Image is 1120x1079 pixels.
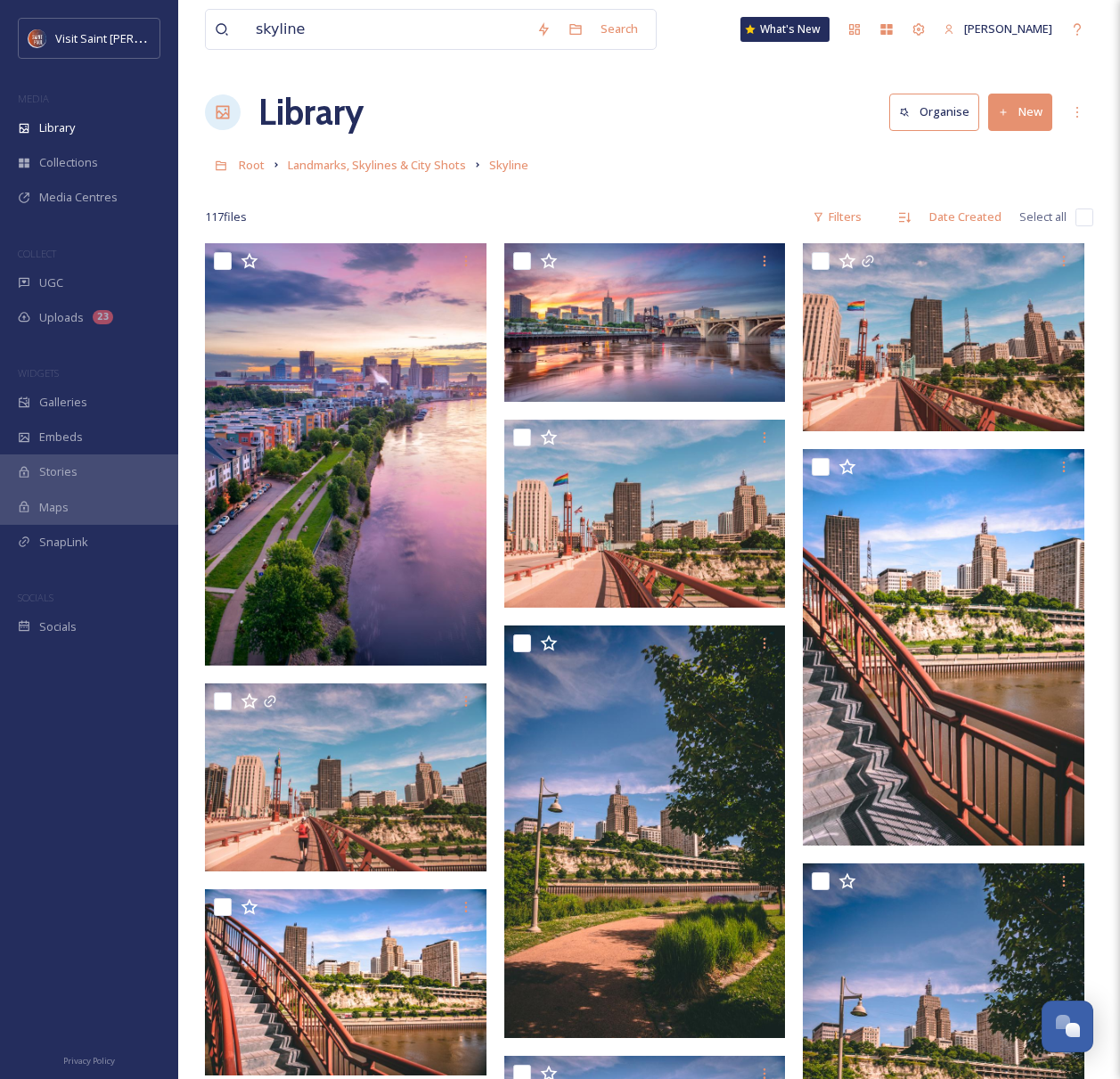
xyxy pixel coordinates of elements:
a: [PERSON_NAME] [935,12,1061,46]
img: Skyline - Raspberry Island - Credit Visit Saint Paul-75.jpg [504,625,786,1039]
img: Pride Flags - - Credit Visit Saint Paul-81.jpg [803,243,1084,431]
span: Uploads [39,309,84,326]
span: Galleries [39,394,87,411]
img: Pride Flags - - Credit Visit Saint Paul-79.jpg [504,420,786,608]
span: WIDGETS [18,366,59,380]
span: Select all [1019,208,1067,225]
button: Organise [889,94,979,130]
span: [PERSON_NAME] [964,20,1052,37]
span: Privacy Policy [63,1055,115,1067]
img: Downtown Saint Paul skyline with Mississippi River Refection summer sunset.jpeg [504,243,786,402]
div: 23 [93,310,113,324]
a: Privacy Policy [63,1049,115,1070]
span: Landmarks, Skylines & City Shots [288,157,466,173]
span: Maps [39,499,69,516]
span: Collections [39,154,98,171]
div: Filters [804,200,871,234]
input: Search your library [247,10,527,49]
div: Search [592,12,647,46]
a: What's New [740,17,830,42]
img: Skyline Stairs - Credit Visit Saint Paul-77.jpg [205,889,486,1075]
img: Downtown Saint Paul aerial skyline with reflection of Mississippi River.jpeg [205,243,486,666]
img: Pride Flags - - Credit Visit Saint Paul-80.jpg [205,683,486,871]
span: SOCIALS [18,591,53,604]
span: Embeds [39,429,83,445]
a: Library [258,86,364,139]
img: Skyline Stairs - Credit Visit Saint Paul-78.jpg [803,449,1084,846]
span: Stories [39,463,78,480]
span: SnapLink [39,534,88,551]
span: Library [39,119,75,136]
span: UGC [39,274,63,291]
span: Media Centres [39,189,118,206]
a: Root [239,154,265,176]
span: Socials [39,618,77,635]
button: Open Chat [1042,1001,1093,1052]
span: 117 file s [205,208,247,225]
span: Visit Saint [PERSON_NAME] [55,29,198,46]
a: Skyline [489,154,528,176]
span: Skyline [489,157,528,173]
a: Landmarks, Skylines & City Shots [288,154,466,176]
button: New [988,94,1052,130]
span: MEDIA [18,92,49,105]
img: Visit%20Saint%20Paul%20Updated%20Profile%20Image.jpg [29,29,46,47]
a: Organise [889,94,988,130]
span: Root [239,157,265,173]
div: Date Created [920,200,1010,234]
span: COLLECT [18,247,56,260]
